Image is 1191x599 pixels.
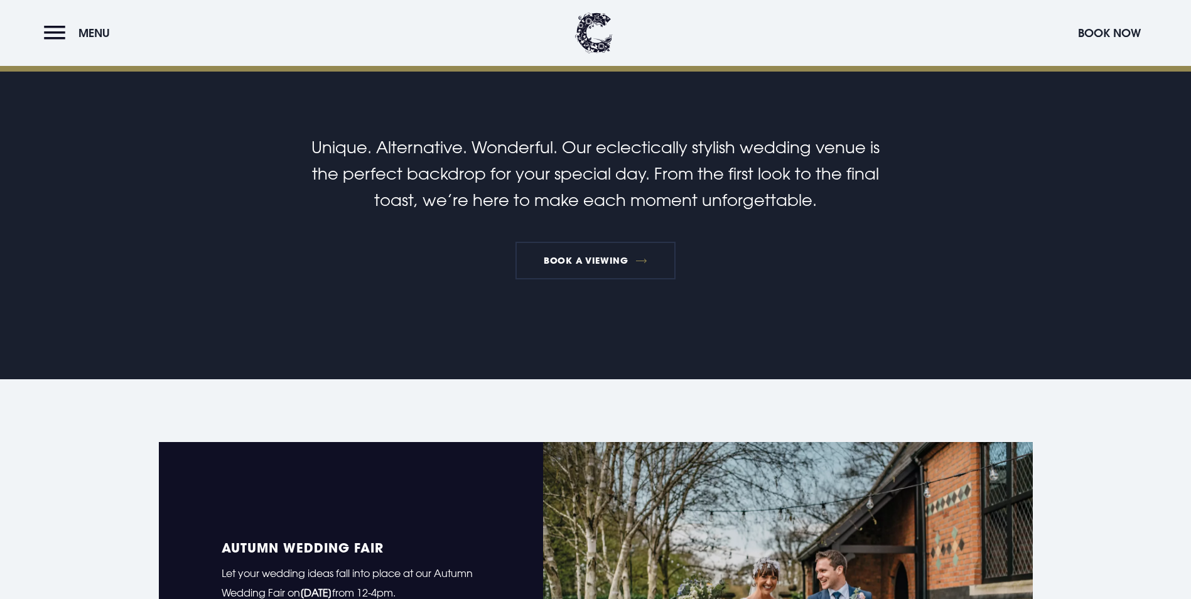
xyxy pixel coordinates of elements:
button: Book Now [1072,19,1147,46]
button: Menu [44,19,116,46]
img: Clandeboye Lodge [575,13,613,53]
strong: [DATE] [300,586,332,599]
span: Menu [78,26,110,40]
h5: Autumn Wedding Fair [222,541,480,554]
a: Book a viewing [515,242,676,279]
p: Unique. Alternative. Wonderful. Our eclectically stylish wedding venue is the perfect backdrop fo... [296,134,894,213]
